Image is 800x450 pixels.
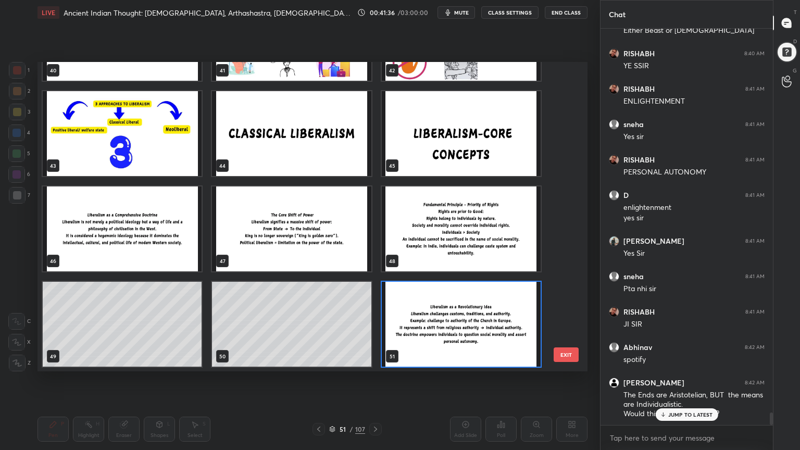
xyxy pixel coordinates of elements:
[609,236,619,246] img: 20692845e44345409c37959aba6f977a.jpg
[37,6,59,19] div: LIVE
[454,9,469,16] span: mute
[8,334,31,351] div: X
[623,61,765,71] div: YE SSIR
[9,83,30,99] div: 2
[623,284,765,294] div: Pta nhi sir
[623,213,765,223] div: yes sir
[601,1,634,28] p: Chat
[623,390,765,419] div: The Ends are Aristotelian, BUT the means are Individualistic. Would this be correct to say?
[8,313,31,330] div: C
[601,29,773,425] div: grid
[64,8,353,18] h4: Ancient Indian Thought: [DEMOGRAPHIC_DATA], Arthashastra, [DEMOGRAPHIC_DATA] Traditions
[745,344,765,351] div: 8:42 AM
[350,426,353,432] div: /
[745,380,765,386] div: 8:42 AM
[623,132,765,142] div: Yes sir
[745,157,765,163] div: 8:41 AM
[609,84,619,94] img: 6f910e20bd474cab867215ec57a668b7.jpg
[745,273,765,280] div: 8:41 AM
[745,238,765,244] div: 8:41 AM
[623,191,629,200] h6: D
[745,309,765,315] div: 8:41 AM
[9,187,30,204] div: 7
[623,203,765,213] div: enlightenment
[623,319,765,330] div: JI SIR
[9,104,30,120] div: 3
[623,26,765,36] div: Either Beast or [DEMOGRAPHIC_DATA]
[623,84,655,94] h6: RISHABH
[9,355,31,371] div: Z
[355,424,365,434] div: 107
[745,86,765,92] div: 8:41 AM
[623,96,765,107] div: ENLIGHTENMENT
[43,186,202,271] img: 1756520972QJPP96.pdf
[609,48,619,59] img: 6f910e20bd474cab867215ec57a668b7.jpg
[382,186,541,271] img: 1756520972QJPP96.pdf
[623,355,765,365] div: spotify
[623,343,652,352] h6: Abhinav
[37,62,569,371] div: grid
[623,248,765,259] div: Yes Sir
[554,347,579,362] button: EXIT
[609,342,619,353] img: default.png
[8,166,30,183] div: 6
[793,37,797,45] p: D
[43,91,202,176] img: 1756520972QJPP96.pdf
[745,121,765,128] div: 8:41 AM
[623,272,644,281] h6: sneha
[609,307,619,317] img: 6f910e20bd474cab867215ec57a668b7.jpg
[793,67,797,74] p: G
[609,155,619,165] img: 6f910e20bd474cab867215ec57a668b7.jpg
[609,190,619,201] img: default.png
[438,6,475,19] button: mute
[9,62,30,79] div: 1
[609,119,619,130] img: default.png
[212,91,371,176] img: 1756520972QJPP96.pdf
[623,120,644,129] h6: sneha
[623,236,684,246] h6: [PERSON_NAME]
[609,378,619,388] img: 8e33cac04e9547ccb7e49439ad0debbb.png
[545,6,587,19] button: End Class
[794,8,797,16] p: T
[382,91,541,176] img: 1756520972QJPP96.pdf
[8,124,30,141] div: 4
[744,51,765,57] div: 8:40 AM
[623,378,684,387] h6: [PERSON_NAME]
[745,192,765,198] div: 8:41 AM
[623,307,655,317] h6: RISHABH
[8,145,30,162] div: 5
[382,282,541,367] img: 1756520972QJPP96.pdf
[623,155,655,165] h6: RISHABH
[623,49,655,58] h6: RISHABH
[623,167,765,178] div: PERSONAL AUTONOMY
[212,186,371,271] img: 1756520972QJPP96.pdf
[609,271,619,282] img: default.png
[668,411,713,418] p: JUMP TO LATEST
[481,6,539,19] button: CLASS SETTINGS
[337,426,348,432] div: 51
